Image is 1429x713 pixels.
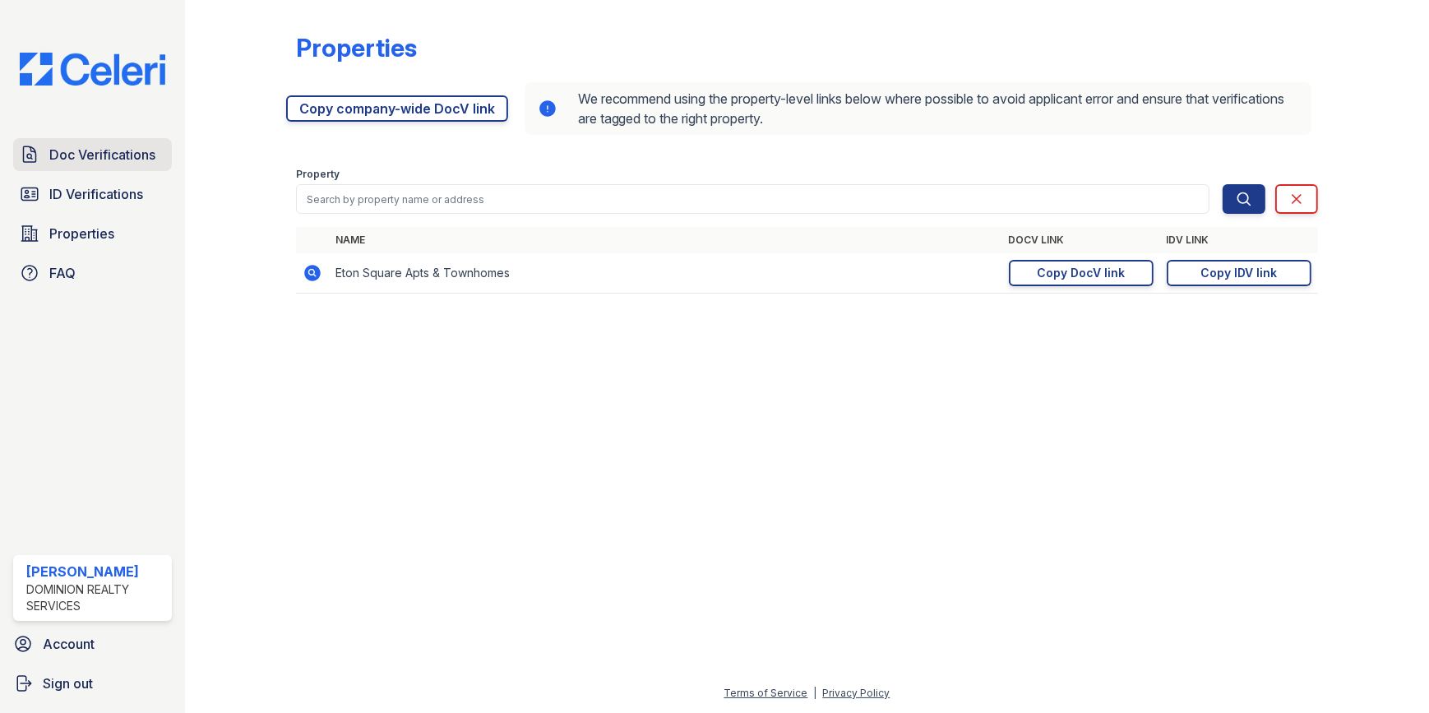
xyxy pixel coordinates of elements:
[49,184,143,204] span: ID Verifications
[49,224,114,243] span: Properties
[26,581,165,614] div: Dominion Realty Services
[43,634,95,654] span: Account
[822,687,890,699] a: Privacy Policy
[7,667,178,700] a: Sign out
[13,257,172,289] a: FAQ
[296,184,1209,214] input: Search by property name or address
[13,138,172,171] a: Doc Verifications
[296,33,417,63] div: Properties
[1160,227,1318,253] th: IDV Link
[286,95,508,122] a: Copy company-wide DocV link
[43,674,93,693] span: Sign out
[7,53,178,86] img: CE_Logo_Blue-a8612792a0a2168367f1c8372b55b34899dd931a85d93a1a3d3e32e68fde9ad4.png
[525,82,1311,135] div: We recommend using the property-level links below where possible to avoid applicant error and ens...
[813,687,816,699] div: |
[1037,265,1125,281] div: Copy DocV link
[1002,227,1160,253] th: DocV Link
[49,145,155,164] span: Doc Verifications
[329,253,1001,294] td: Eton Square Apts & Townhomes
[7,627,178,660] a: Account
[724,687,807,699] a: Terms of Service
[329,227,1001,253] th: Name
[1009,260,1154,286] a: Copy DocV link
[1200,265,1277,281] div: Copy IDV link
[13,217,172,250] a: Properties
[13,178,172,211] a: ID Verifications
[1167,260,1311,286] a: Copy IDV link
[296,168,340,181] label: Property
[26,562,165,581] div: [PERSON_NAME]
[49,263,76,283] span: FAQ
